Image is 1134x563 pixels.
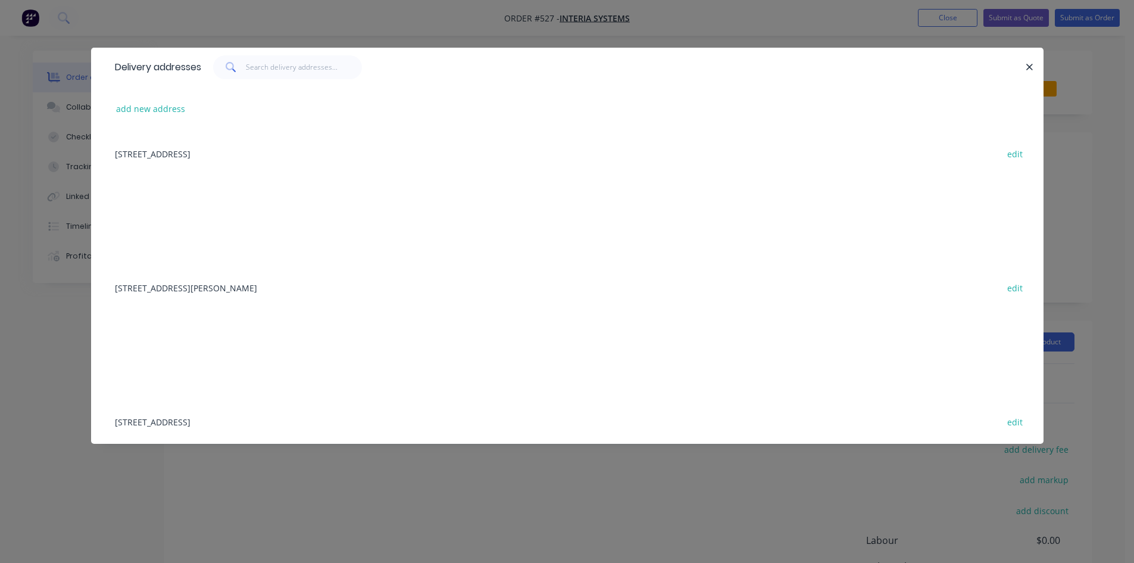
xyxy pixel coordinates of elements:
[109,265,1026,310] div: [STREET_ADDRESS][PERSON_NAME]
[109,48,201,86] div: Delivery addresses
[246,55,362,79] input: Search delivery addresses...
[109,131,1026,176] div: [STREET_ADDRESS]
[1001,279,1029,296] button: edit
[109,399,1026,444] div: [STREET_ADDRESS]
[1001,413,1029,430] button: edit
[110,101,192,117] button: add new address
[1001,145,1029,161] button: edit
